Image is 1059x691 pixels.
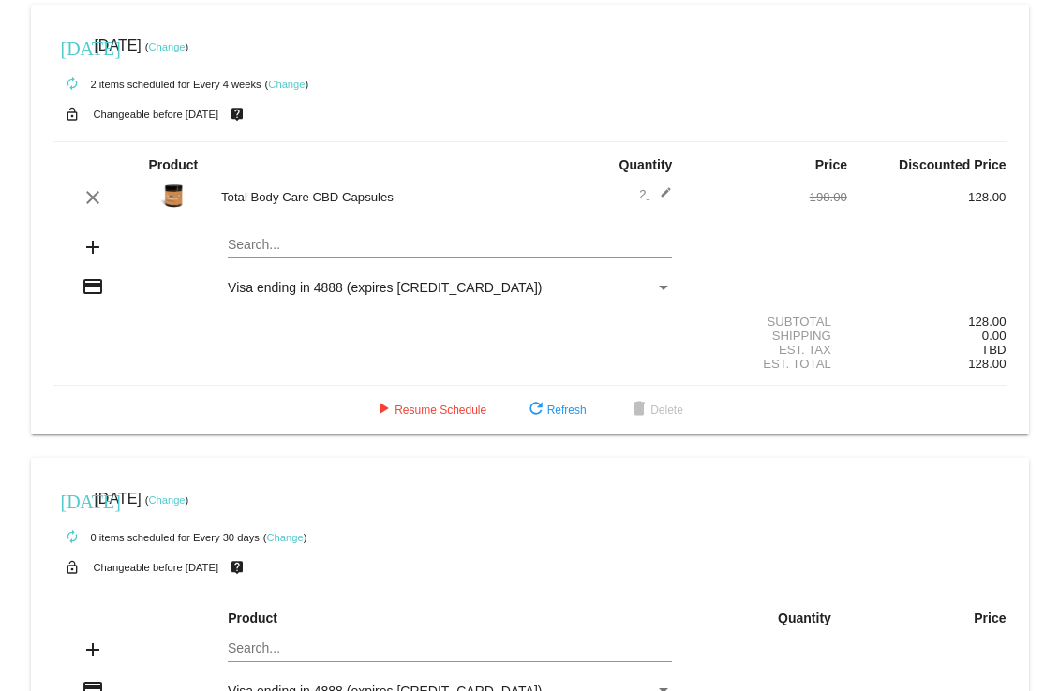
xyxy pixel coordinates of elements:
[226,102,248,126] mat-icon: live_help
[94,491,141,507] span: [DATE]
[510,393,602,427] button: Refresh
[94,562,219,573] small: Changeable before [DATE]
[228,641,672,656] input: Search...
[688,190,847,204] div: 198.00
[212,190,529,204] div: Total Body Care CBD Capsules
[649,186,672,209] mat-icon: edit
[82,186,104,209] mat-icon: clear
[82,639,104,661] mat-icon: add
[61,526,83,549] mat-icon: autorenew
[228,280,672,295] mat-select: Payment Method
[815,157,847,172] strong: Price
[226,555,248,580] mat-icon: live_help
[688,357,847,371] div: Est. Total
[628,399,650,421] mat-icon: delete
[94,109,219,120] small: Changeable before [DATE]
[266,532,303,543] a: Change
[778,610,831,625] strong: Quantity
[372,404,486,417] span: Resume Schedule
[228,280,542,295] span: Visa ending in 4888 (expires [CREDIT_CARD_DATA])
[974,610,1006,625] strong: Price
[228,610,277,625] strong: Product
[94,37,141,53] span: [DATE]
[688,329,847,343] div: Shipping
[265,79,309,90] small: ( )
[899,157,1006,172] strong: Discounted Price
[847,315,1007,329] div: 128.00
[619,157,673,172] strong: Quantity
[613,393,698,427] button: Delete
[148,494,185,506] a: Change
[263,532,307,543] small: ( )
[981,343,1006,357] span: TBD
[357,393,501,427] button: Resume Schedule
[61,36,83,58] mat-icon: [DATE]
[268,79,305,90] a: Change
[148,157,198,172] strong: Product
[688,343,847,357] div: Est. Tax
[61,555,83,580] mat-icon: lock_open
[61,73,83,96] mat-icon: autorenew
[968,357,1006,371] span: 128.00
[628,404,683,417] span: Delete
[525,399,547,421] mat-icon: refresh
[53,79,261,90] small: 2 items scheduled for Every 4 weeks
[82,275,104,298] mat-icon: credit_card
[145,41,189,52] small: ( )
[61,489,83,511] mat-icon: [DATE]
[688,315,847,329] div: Subtotal
[53,532,260,543] small: 0 items scheduled for Every 30 days
[82,236,104,258] mat-icon: add
[148,177,201,214] img: Water-Soluble-CBD-Capsules.png
[145,494,189,506] small: ( )
[639,187,672,201] span: 2
[372,399,395,421] mat-icon: play_arrow
[61,102,83,126] mat-icon: lock_open
[228,238,672,253] input: Search...
[525,404,587,417] span: Refresh
[847,190,1007,204] div: 128.00
[982,329,1007,343] span: 0.00
[148,41,185,52] a: Change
